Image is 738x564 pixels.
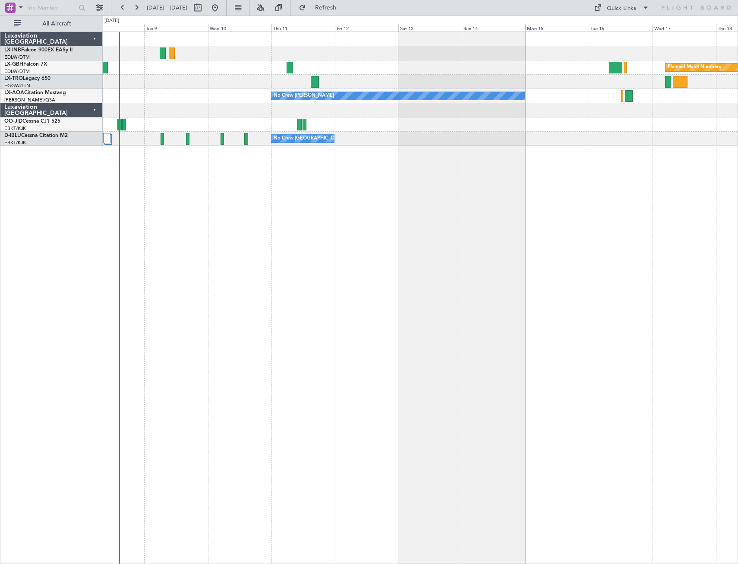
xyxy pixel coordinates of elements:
input: Trip Number [26,1,76,14]
span: LX-INB [4,48,21,53]
a: LX-TROLegacy 650 [4,76,50,81]
a: EGGW/LTN [4,82,30,89]
span: [DATE] - [DATE] [147,4,187,12]
span: All Aircraft [22,21,91,27]
button: Refresh [295,1,347,15]
div: Fri 12 [335,24,398,32]
a: EDLW/DTM [4,54,30,60]
button: Quick Links [590,1,653,15]
div: Mon 15 [525,24,589,32]
a: EBKT/KJK [4,139,26,146]
div: Quick Links [607,4,636,13]
a: LX-INBFalcon 900EX EASy II [4,48,73,53]
span: LX-GBH [4,62,23,67]
div: [DATE] [104,17,119,25]
div: Planned Maint Nurnberg [668,61,722,74]
a: D-IBLUCessna Citation M2 [4,133,68,138]
span: Refresh [308,5,344,11]
a: LX-AOACitation Mustang [4,90,66,95]
div: Tue 9 [144,24,208,32]
a: EBKT/KJK [4,125,26,132]
button: All Aircraft [9,17,94,31]
div: Thu 11 [271,24,335,32]
div: Mon 8 [81,24,144,32]
div: Tue 16 [589,24,652,32]
span: LX-TRO [4,76,23,81]
a: EDLW/DTM [4,68,30,75]
div: No Crew [GEOGRAPHIC_DATA] ([GEOGRAPHIC_DATA] National) [274,132,418,145]
div: Wed 10 [208,24,271,32]
div: Sun 14 [462,24,525,32]
span: D-IBLU [4,133,21,138]
div: Sat 13 [398,24,462,32]
a: OO-JIDCessna CJ1 525 [4,119,60,124]
a: [PERSON_NAME]/QSA [4,97,55,103]
a: LX-GBHFalcon 7X [4,62,47,67]
span: OO-JID [4,119,22,124]
div: Wed 17 [653,24,716,32]
span: LX-AOA [4,90,24,95]
div: No Crew [PERSON_NAME] [274,89,334,102]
